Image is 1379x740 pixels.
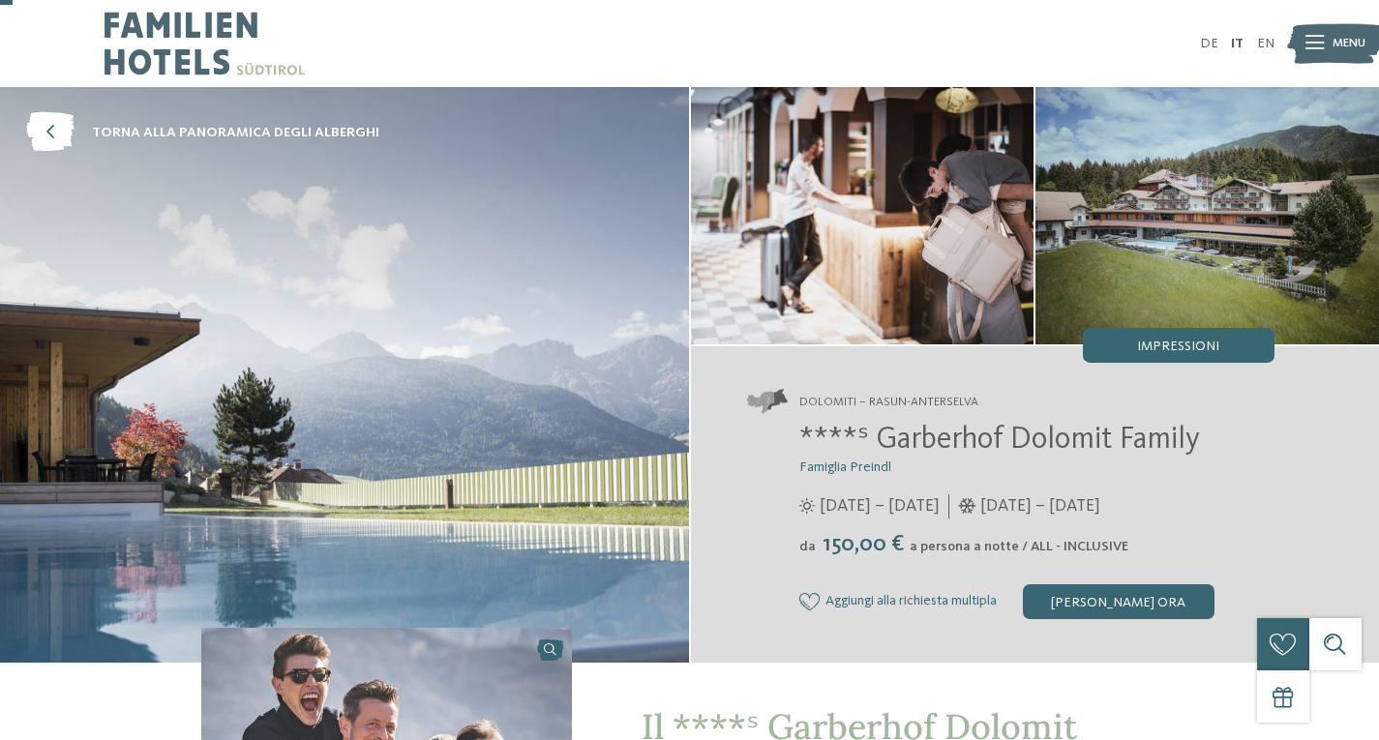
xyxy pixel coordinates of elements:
i: Orari d'apertura estate [799,498,815,514]
a: DE [1200,37,1218,50]
a: torna alla panoramica degli alberghi [26,113,379,153]
span: [DATE] – [DATE] [820,494,940,518]
img: Hotel Dolomit Family Resort Garberhof ****ˢ [1035,87,1379,344]
div: [PERSON_NAME] ora [1023,584,1214,619]
a: IT [1231,37,1244,50]
span: Menu [1333,35,1365,52]
span: a persona a notte / ALL - INCLUSIVE [910,540,1128,553]
img: Il family hotel ad Anterselva: un paradiso naturale [691,87,1034,344]
a: EN [1257,37,1274,50]
span: Aggiungi alla richiesta multipla [825,594,997,609]
span: ****ˢ Garberhof Dolomit Family [799,425,1200,456]
span: Impressioni [1137,340,1219,353]
span: Dolomiti – Rasun-Anterselva [799,394,978,411]
span: [DATE] – [DATE] [980,494,1100,518]
span: da [799,540,816,553]
span: torna alla panoramica degli alberghi [92,123,379,142]
i: Orari d'apertura inverno [958,498,976,514]
span: 150,00 € [818,533,908,556]
span: Famiglia Preindl [799,460,891,474]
